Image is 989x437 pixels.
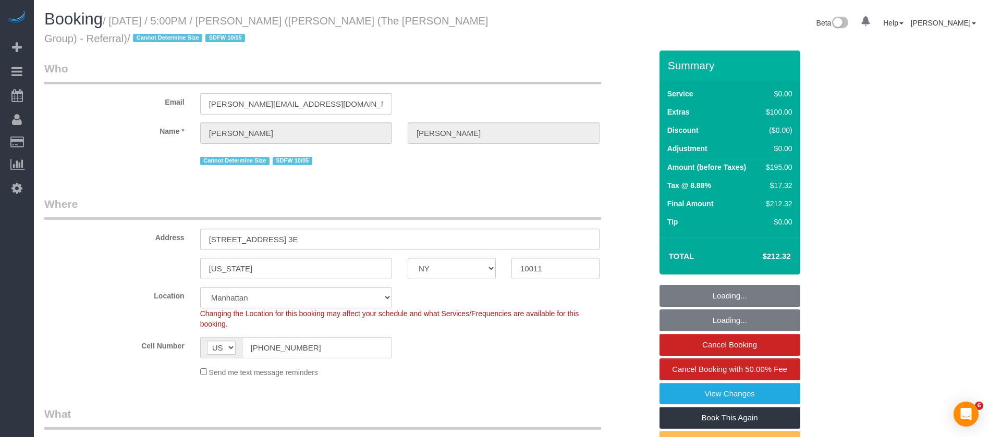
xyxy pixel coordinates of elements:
[36,287,192,301] label: Location
[127,33,248,44] span: /
[883,19,903,27] a: Help
[667,107,690,117] label: Extras
[762,89,792,99] div: $0.00
[36,337,192,351] label: Cell Number
[762,198,792,209] div: $212.32
[6,10,27,25] img: Automaid Logo
[762,107,792,117] div: $100.00
[668,59,795,71] h3: Summary
[660,334,800,356] a: Cancel Booking
[816,19,849,27] a: Beta
[200,93,392,115] input: Email
[44,10,103,28] span: Booking
[954,402,979,427] div: Open Intercom Messenger
[762,217,792,227] div: $0.00
[200,157,270,165] span: Cannot Determine Size
[209,368,318,377] span: Send me text message reminders
[36,122,192,136] label: Name *
[36,93,192,107] label: Email
[660,407,800,429] a: Book This Again
[667,198,714,209] label: Final Amount
[831,17,848,30] img: New interface
[660,383,800,405] a: View Changes
[200,258,392,279] input: City
[667,125,699,135] label: Discount
[667,143,707,154] label: Adjustment
[44,406,601,430] legend: What
[672,365,787,373] span: Cancel Booking with 50.00% Fee
[911,19,976,27] a: [PERSON_NAME]
[200,122,392,144] input: First Name
[44,196,601,220] legend: Where
[44,15,488,44] small: / [DATE] / 5:00PM / [PERSON_NAME] ([PERSON_NAME] (The [PERSON_NAME] Group) - Referral)
[205,34,245,42] span: SDFW 10/05
[762,162,792,172] div: $195.00
[660,358,800,380] a: Cancel Booking with 50.00% Fee
[667,89,693,99] label: Service
[762,180,792,191] div: $17.32
[975,402,983,410] span: 6
[133,34,202,42] span: Cannot Determine Size
[511,258,600,279] input: Zip Code
[669,252,694,260] strong: Total
[200,309,579,328] span: Changing the Location for this booking may affect your schedule and what Services/Frequencies are...
[36,229,192,243] label: Address
[273,157,312,165] span: SDFW 10/05
[762,125,792,135] div: ($0.00)
[44,61,601,84] legend: Who
[731,252,790,261] h4: $212.32
[667,162,746,172] label: Amount (before Taxes)
[762,143,792,154] div: $0.00
[408,122,600,144] input: Last Name
[667,180,711,191] label: Tax @ 8.88%
[242,337,392,358] input: Cell Number
[667,217,678,227] label: Tip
